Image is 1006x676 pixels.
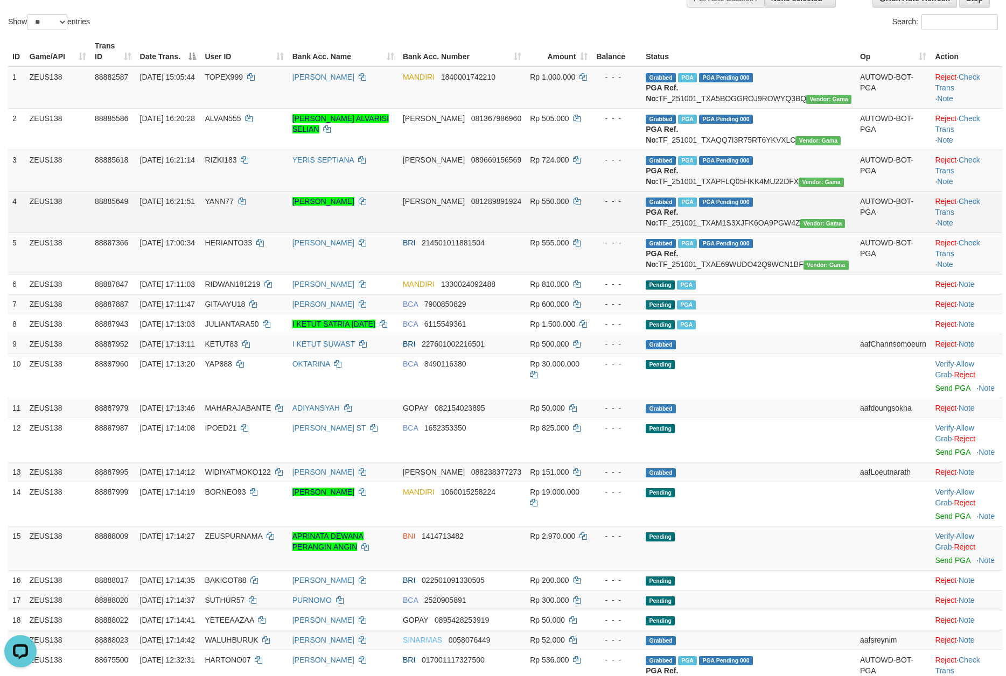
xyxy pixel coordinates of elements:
[403,488,435,496] span: MANDIRI
[205,404,271,412] span: MAHARAJABANTE
[935,280,956,288] a: Reject
[935,488,954,496] a: Verify
[935,532,974,551] span: ·
[931,334,1002,354] td: ·
[8,418,25,462] td: 12
[530,238,569,247] span: Rp 555.000
[677,280,696,290] span: Marked by aafsolysreylen
[931,191,1002,233] td: · ·
[596,279,637,290] div: - - -
[530,488,579,496] span: Rp 19.000.000
[935,512,970,520] a: Send PGA
[646,208,678,227] b: PGA Ref. No:
[931,67,1002,109] td: · ·
[646,83,678,103] b: PGA Ref. No:
[403,300,418,308] span: BCA
[8,398,25,418] td: 11
[292,300,354,308] a: [PERSON_NAME]
[935,156,956,164] a: Reject
[140,114,195,123] span: [DATE] 16:20:28
[441,73,495,81] span: Copy 1840001742210 to clipboard
[959,300,975,308] a: Note
[856,67,931,109] td: AUTOWD-BOT-PGA
[856,334,931,354] td: aafChannsomoeurn
[935,532,954,540] a: Verify
[646,404,676,413] span: Grabbed
[530,320,575,328] span: Rp 1.500.000
[935,300,956,308] a: Reject
[403,340,415,348] span: BRI
[795,136,841,145] span: Vendor URL: https://trx31.1velocity.biz
[931,526,1002,570] td: · ·
[935,576,956,585] a: Reject
[25,294,90,314] td: ZEUS138
[646,239,676,248] span: Grabbed
[140,532,195,540] span: [DATE] 17:14:27
[678,239,697,248] span: Marked by aafanarl
[530,404,565,412] span: Rp 50.000
[25,150,90,191] td: ZEUS138
[95,404,128,412] span: 88887979
[935,448,970,456] a: Send PGA
[935,360,954,368] a: Verify
[530,468,569,476] span: Rp 151.000
[25,354,90,398] td: ZEUS138
[596,237,637,248] div: - - -
[646,198,676,207] span: Grabbed
[526,36,592,67] th: Amount: activate to sort column ascending
[403,532,415,540] span: BNI
[596,487,637,497] div: - - -
[931,418,1002,462] td: · ·
[931,274,1002,294] td: ·
[292,73,354,81] a: [PERSON_NAME]
[931,108,1002,150] td: · ·
[931,233,1002,274] td: · ·
[646,532,675,541] span: Pending
[471,156,521,164] span: Copy 089669156569 to clipboard
[140,156,195,164] span: [DATE] 16:21:14
[140,340,195,348] span: [DATE] 17:13:11
[678,115,697,124] span: Marked by aafanarl
[678,156,697,165] span: Marked by aafanarl
[140,73,195,81] span: [DATE] 15:05:44
[530,300,569,308] span: Rp 600.000
[530,114,569,123] span: Rp 505.000
[95,156,128,164] span: 88885618
[530,424,569,432] span: Rp 825.000
[959,280,975,288] a: Note
[935,424,974,443] span: ·
[856,108,931,150] td: AUTOWD-BOT-PGA
[95,360,128,368] span: 88887960
[641,108,856,150] td: TF_251001_TXAQQ7I3R75RT6YKVXLC
[95,73,128,81] span: 88882587
[205,300,245,308] span: GITAAYU18
[931,314,1002,334] td: ·
[800,219,845,228] span: Vendor URL: https://trx31.1velocity.biz
[935,384,970,392] a: Send PGA
[856,150,931,191] td: AUTOWD-BOT-PGA
[677,300,696,309] span: Marked by aafnoeunsreypich
[646,320,675,329] span: Pending
[8,334,25,354] td: 9
[140,488,195,496] span: [DATE] 17:14:19
[403,280,435,288] span: MANDIRI
[288,36,399,67] th: Bank Acc. Name: activate to sort column ascending
[95,424,128,432] span: 88887987
[403,360,418,368] span: BCA
[25,108,90,150] td: ZEUS138
[641,233,856,274] td: TF_251001_TXAE69WUDO42Q9WCN1BF
[856,462,931,482] td: aafLoeutnarath
[806,95,851,104] span: Vendor URL: https://trx31.1velocity.biz
[935,488,974,507] span: ·
[25,334,90,354] td: ZEUS138
[935,424,974,443] a: Allow Grab
[205,114,241,123] span: ALVAN555
[646,115,676,124] span: Grabbed
[95,532,128,540] span: 88888009
[136,36,201,67] th: Date Trans.: activate to sort column descending
[699,198,753,207] span: PGA Pending
[596,403,637,413] div: - - -
[8,526,25,570] td: 15
[95,340,128,348] span: 88887952
[935,616,956,624] a: Reject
